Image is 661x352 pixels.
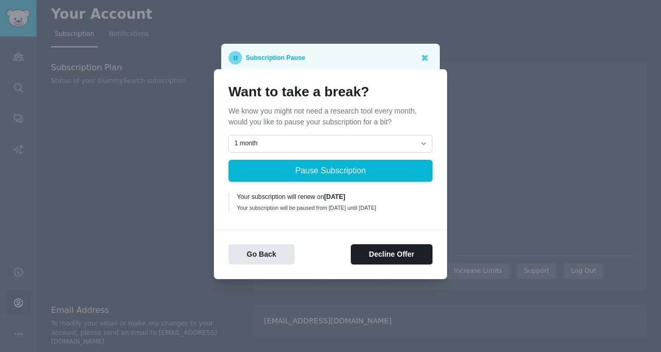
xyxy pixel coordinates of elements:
[246,51,305,65] p: Subscription Pause
[228,106,433,128] p: We know you might not need a research tool every month, would you like to pause your subscription...
[324,193,346,200] b: [DATE]
[237,193,425,202] div: Your subscription will renew on
[237,204,425,211] div: Your subscription will be paused from [DATE] until [DATE]
[228,84,433,100] h1: Want to take a break?
[228,244,295,265] button: Go Back
[351,244,433,265] button: Decline Offer
[228,160,433,182] button: Pause Subscription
